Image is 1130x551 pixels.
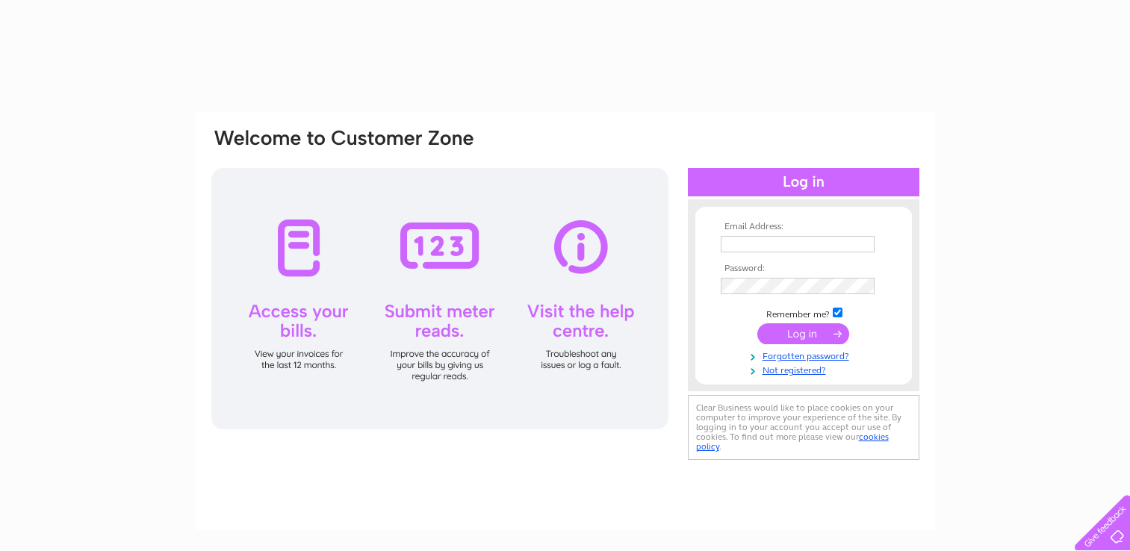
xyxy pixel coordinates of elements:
a: cookies policy [696,432,889,452]
input: Submit [757,323,849,344]
a: Not registered? [721,362,890,376]
div: Clear Business would like to place cookies on your computer to improve your experience of the sit... [688,395,919,460]
th: Email Address: [717,222,890,232]
a: Forgotten password? [721,348,890,362]
th: Password: [717,264,890,274]
td: Remember me? [717,305,890,320]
